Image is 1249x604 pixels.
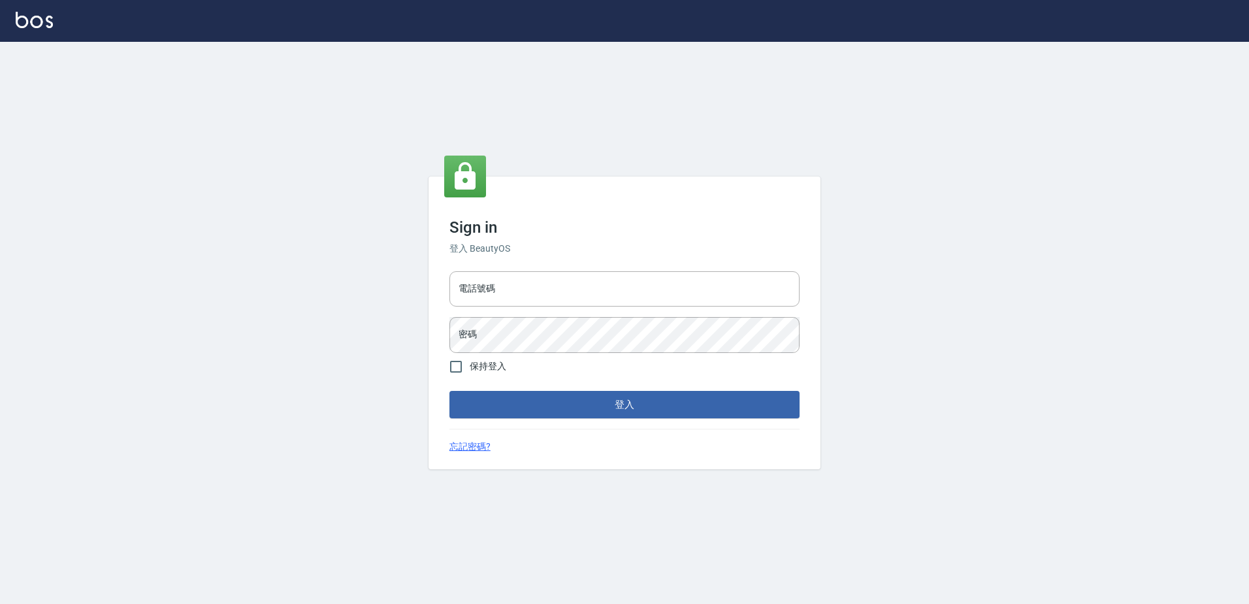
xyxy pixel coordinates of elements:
h6: 登入 BeautyOS [449,242,800,256]
a: 忘記密碼? [449,440,491,454]
img: Logo [16,12,53,28]
h3: Sign in [449,218,800,237]
span: 保持登入 [470,360,506,373]
button: 登入 [449,391,800,418]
